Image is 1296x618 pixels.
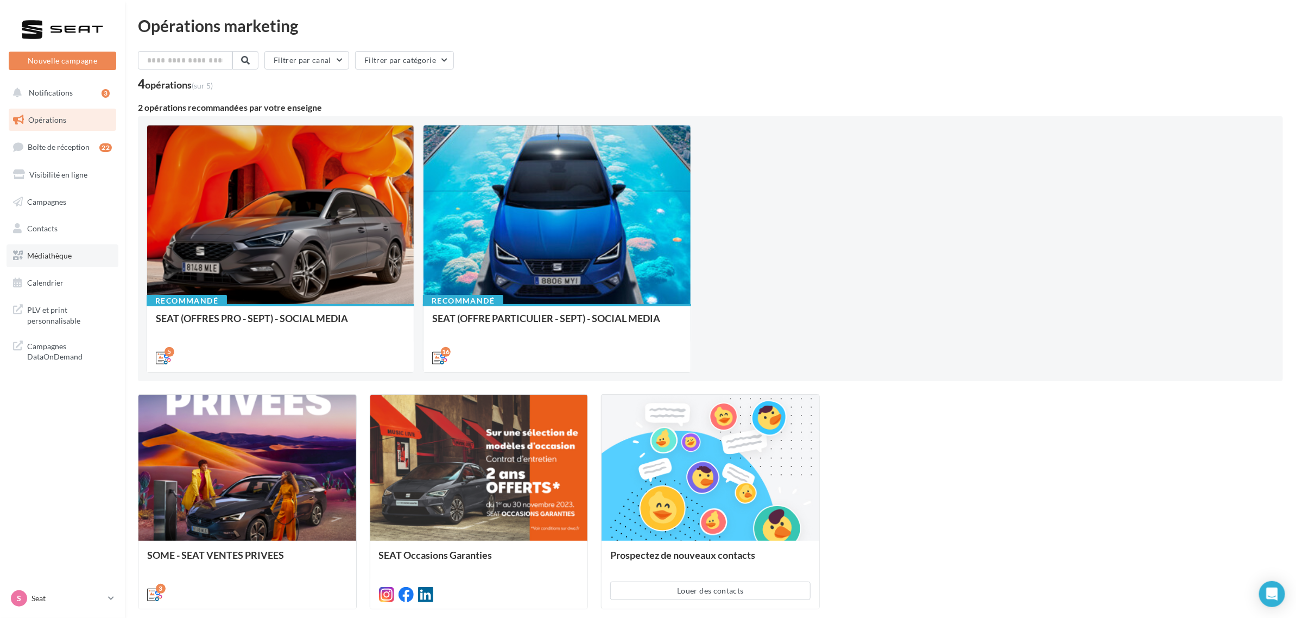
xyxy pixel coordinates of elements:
[165,347,174,357] div: 5
[7,81,114,104] button: Notifications 3
[192,81,213,90] span: (sur 5)
[17,593,21,604] span: S
[7,244,118,267] a: Médiathèque
[7,135,118,159] a: Boîte de réception22
[432,313,681,335] div: SEAT (OFFRE PARTICULIER - SEPT) - SOCIAL MEDIA
[7,272,118,294] a: Calendrier
[156,313,405,335] div: SEAT (OFFRES PRO - SEPT) - SOCIAL MEDIA
[264,51,349,70] button: Filtrer par canal
[9,52,116,70] button: Nouvelle campagne
[156,584,166,594] div: 3
[138,78,213,90] div: 4
[1259,581,1285,607] div: Open Intercom Messenger
[7,298,118,330] a: PLV et print personnalisable
[27,278,64,287] span: Calendrier
[29,88,73,97] span: Notifications
[138,17,1283,34] div: Opérations marketing
[27,339,112,362] span: Campagnes DataOnDemand
[7,109,118,131] a: Opérations
[27,251,72,260] span: Médiathèque
[441,347,451,357] div: 16
[102,89,110,98] div: 3
[610,550,811,571] div: Prospectez de nouveaux contacts
[7,217,118,240] a: Contacts
[27,302,112,326] span: PLV et print personnalisable
[7,163,118,186] a: Visibilité en ligne
[7,335,118,367] a: Campagnes DataOnDemand
[9,588,116,609] a: S Seat
[7,191,118,213] a: Campagnes
[147,295,227,307] div: Recommandé
[147,550,347,571] div: SOME - SEAT VENTES PRIVEES
[145,80,213,90] div: opérations
[27,197,66,206] span: Campagnes
[28,115,66,124] span: Opérations
[355,51,454,70] button: Filtrer par catégorie
[610,582,811,600] button: Louer des contacts
[31,593,104,604] p: Seat
[29,170,87,179] span: Visibilité en ligne
[28,142,90,152] span: Boîte de réception
[379,550,579,571] div: SEAT Occasions Garanties
[99,143,112,152] div: 22
[27,224,58,233] span: Contacts
[423,295,503,307] div: Recommandé
[138,103,1283,112] div: 2 opérations recommandées par votre enseigne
